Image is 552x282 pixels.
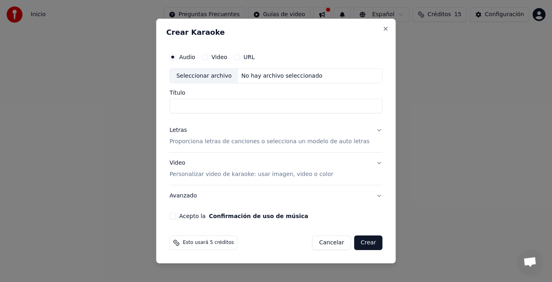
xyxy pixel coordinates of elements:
div: Seleccionar archivo [170,69,238,83]
span: Esto usará 5 créditos [183,240,234,246]
div: Video [169,159,333,179]
button: Avanzado [169,185,382,206]
label: Audio [179,54,195,60]
h2: Crear Karaoke [166,29,386,36]
label: Acepto la [179,213,308,219]
button: LetrasProporciona letras de canciones o selecciona un modelo de auto letras [169,120,382,153]
label: Video [211,54,227,60]
button: Acepto la [209,213,308,219]
p: Proporciona letras de canciones o selecciona un modelo de auto letras [169,138,369,146]
label: URL [243,54,255,60]
div: No hay archivo seleccionado [238,72,326,80]
label: Título [169,90,382,96]
button: VideoPersonalizar video de karaoke: usar imagen, video o color [169,153,382,185]
button: Crear [354,235,382,250]
div: Letras [169,127,187,135]
button: Cancelar [312,235,351,250]
p: Personalizar video de karaoke: usar imagen, video o color [169,170,333,178]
